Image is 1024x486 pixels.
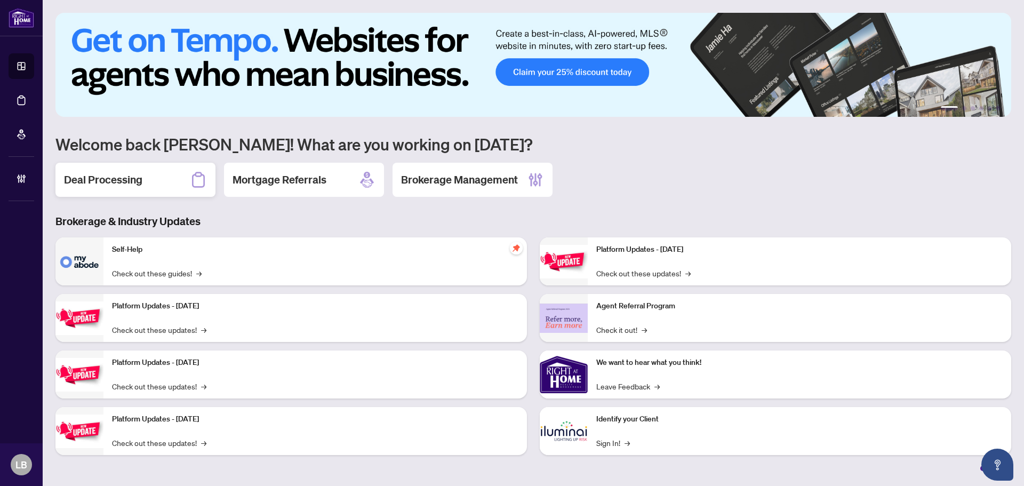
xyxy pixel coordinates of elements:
[55,214,1011,229] h3: Brokerage & Industry Updates
[401,172,518,187] h2: Brokerage Management
[941,106,958,110] button: 1
[112,324,206,336] a: Check out these updates!→
[625,437,630,449] span: →
[112,413,518,425] p: Platform Updates - [DATE]
[196,267,202,279] span: →
[962,106,966,110] button: 2
[596,437,630,449] a: Sign In!→
[654,380,660,392] span: →
[55,358,103,392] img: Platform Updates - July 21, 2025
[201,380,206,392] span: →
[9,8,34,28] img: logo
[996,106,1001,110] button: 6
[55,13,1011,117] img: Slide 0
[112,437,206,449] a: Check out these updates!→
[988,106,992,110] button: 5
[55,237,103,285] img: Self-Help
[979,106,983,110] button: 4
[201,324,206,336] span: →
[64,172,142,187] h2: Deal Processing
[596,267,691,279] a: Check out these updates!→
[540,304,588,333] img: Agent Referral Program
[685,267,691,279] span: →
[112,357,518,369] p: Platform Updates - [DATE]
[596,413,1003,425] p: Identify your Client
[642,324,647,336] span: →
[201,437,206,449] span: →
[596,357,1003,369] p: We want to hear what you think!
[596,300,1003,312] p: Agent Referral Program
[540,350,588,399] img: We want to hear what you think!
[112,244,518,256] p: Self-Help
[55,415,103,448] img: Platform Updates - July 8, 2025
[55,301,103,335] img: Platform Updates - September 16, 2025
[971,106,975,110] button: 3
[112,380,206,392] a: Check out these updates!→
[112,267,202,279] a: Check out these guides!→
[596,380,660,392] a: Leave Feedback→
[55,134,1011,154] h1: Welcome back [PERSON_NAME]! What are you working on [DATE]?
[233,172,326,187] h2: Mortgage Referrals
[596,324,647,336] a: Check it out!→
[112,300,518,312] p: Platform Updates - [DATE]
[596,244,1003,256] p: Platform Updates - [DATE]
[540,245,588,278] img: Platform Updates - June 23, 2025
[540,407,588,455] img: Identify your Client
[15,457,27,472] span: LB
[510,242,523,254] span: pushpin
[981,449,1013,481] button: Open asap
